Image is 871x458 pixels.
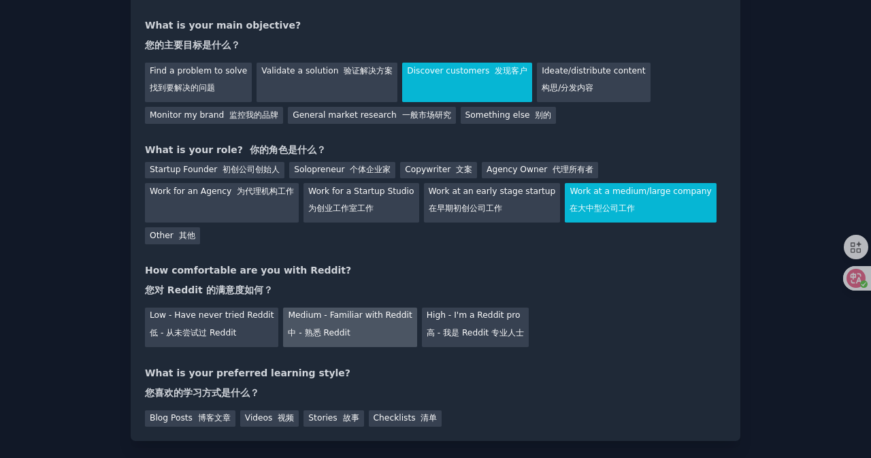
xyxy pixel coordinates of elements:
font: 其他 [179,231,195,240]
font: 代理所有者 [553,165,593,174]
div: Validate a solution [257,63,397,102]
font: 别的 [535,110,551,120]
font: 高 - 我是 Reddit 专业人士 [427,328,524,338]
font: 中 - 熟悉 Reddit [288,328,350,338]
div: Copywriter [400,162,477,179]
div: Ideate/distribute content [537,63,650,102]
font: 博客文章 [198,413,231,423]
div: Blog Posts [145,410,235,427]
font: 构思/分发内容 [542,83,593,93]
font: 视频 [278,413,294,423]
div: Work for an Agency [145,183,299,223]
font: 您喜欢的学习方式是什么？ [145,387,259,398]
div: Videos [240,410,299,427]
font: 清单 [421,413,437,423]
div: What is your role? [145,143,726,157]
div: General market research [288,107,455,124]
div: What is your main objective? [145,18,726,58]
font: 监控我的品牌 [229,110,278,120]
div: How comfortable are you with Reddit? [145,263,726,303]
font: 发现客户 [495,66,527,76]
font: 为代理机构工作 [237,186,294,196]
div: What is your preferred learning style? [145,366,726,406]
font: 故事 [343,413,359,423]
div: Startup Founder [145,162,284,179]
font: 您对 Reddit 的满意度如何？ [145,284,273,295]
div: High - I'm a Reddit pro [422,308,529,347]
div: Monitor my brand [145,107,283,124]
div: Medium - Familiar with Reddit [283,308,416,347]
div: Checklists [369,410,442,427]
div: Something else [461,107,557,124]
div: Work for a Startup Studio [303,183,418,223]
font: 一般市场研究 [402,110,451,120]
font: 找到要解决的问题 [150,83,215,93]
font: 你的角色是什么？ [250,144,326,155]
div: Other [145,227,200,244]
div: Work at a medium/large company [565,183,716,223]
font: 文案 [456,165,472,174]
font: 低 - 从未尝试过 Reddit [150,328,236,338]
font: 验证解决方案 [344,66,393,76]
div: Low - Have never tried Reddit [145,308,278,347]
div: Agency Owner [482,162,598,179]
div: Solopreneur [289,162,395,179]
font: 为创业工作室工作 [308,203,374,213]
font: 个体企业家 [350,165,391,174]
font: 初创公司创始人 [223,165,280,174]
div: Discover customers [402,63,532,102]
font: 您的主要目标是什么？ [145,39,240,50]
font: 在大中型公司工作 [570,203,635,213]
font: 在早期初创公司工作 [429,203,502,213]
div: Work at an early stage startup [424,183,561,223]
div: Find a problem to solve [145,63,252,102]
div: Stories [303,410,363,427]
